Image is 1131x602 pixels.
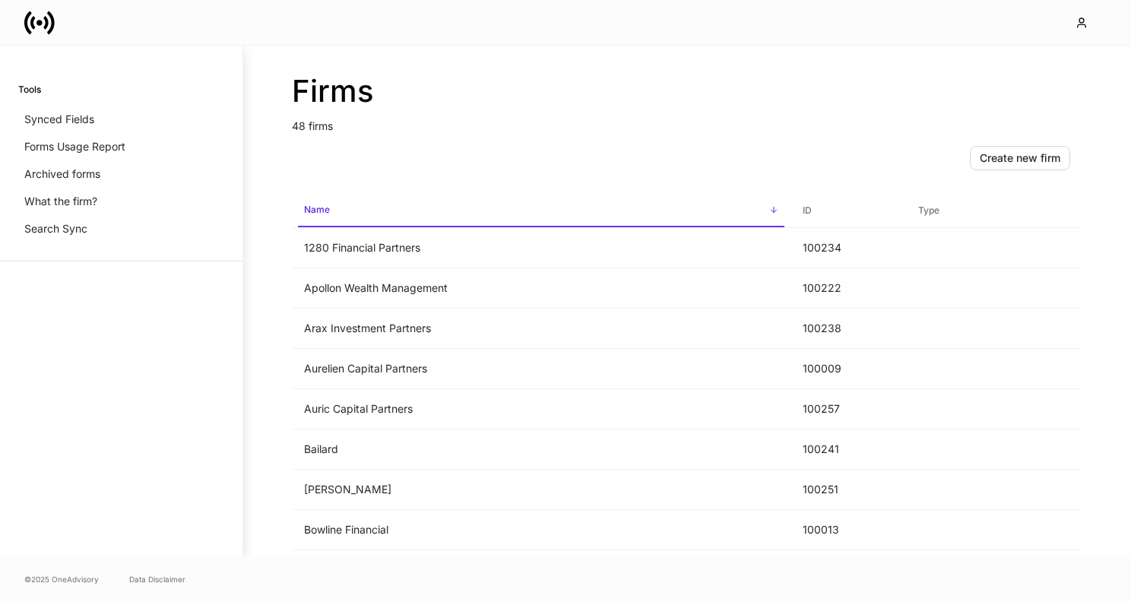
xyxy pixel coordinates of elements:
p: Search Sync [24,221,87,236]
a: What the firm? [18,188,224,215]
h6: Name [304,202,330,217]
td: 100013 [790,510,906,550]
p: 48 firms [292,109,1082,134]
td: Aurelien Capital Partners [292,349,790,389]
td: CAG Clients [292,550,790,591]
p: Synced Fields [24,112,94,127]
span: ID [797,195,900,227]
p: Forms Usage Report [24,139,125,154]
td: 100222 [790,268,906,309]
td: 100234 [790,228,906,268]
a: Archived forms [18,160,224,188]
p: Archived forms [24,166,100,182]
span: © 2025 OneAdvisory [24,573,99,585]
a: Forms Usage Report [18,133,224,160]
h6: Tools [18,82,41,97]
td: Arax Investment Partners [292,309,790,349]
h6: Type [918,203,939,217]
td: 100241 [790,429,906,470]
td: 1280 Financial Partners [292,228,790,268]
h2: Firms [292,73,1082,109]
td: Apollon Wealth Management [292,268,790,309]
a: Search Sync [18,215,224,242]
span: Name [298,195,784,227]
td: 100009 [790,349,906,389]
td: Bowline Financial [292,510,790,550]
a: Synced Fields [18,106,224,133]
h6: ID [803,203,812,217]
a: Data Disclaimer [129,573,185,585]
td: Bailard [292,429,790,470]
div: Create new firm [980,150,1060,166]
span: Type [912,195,1076,227]
td: Auric Capital Partners [292,389,790,429]
td: 100257 [790,389,906,429]
button: Create new firm [970,146,1070,170]
p: What the firm? [24,194,97,209]
td: 100238 [790,309,906,349]
td: 100224 [790,550,906,591]
td: 100251 [790,470,906,510]
td: [PERSON_NAME] [292,470,790,510]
